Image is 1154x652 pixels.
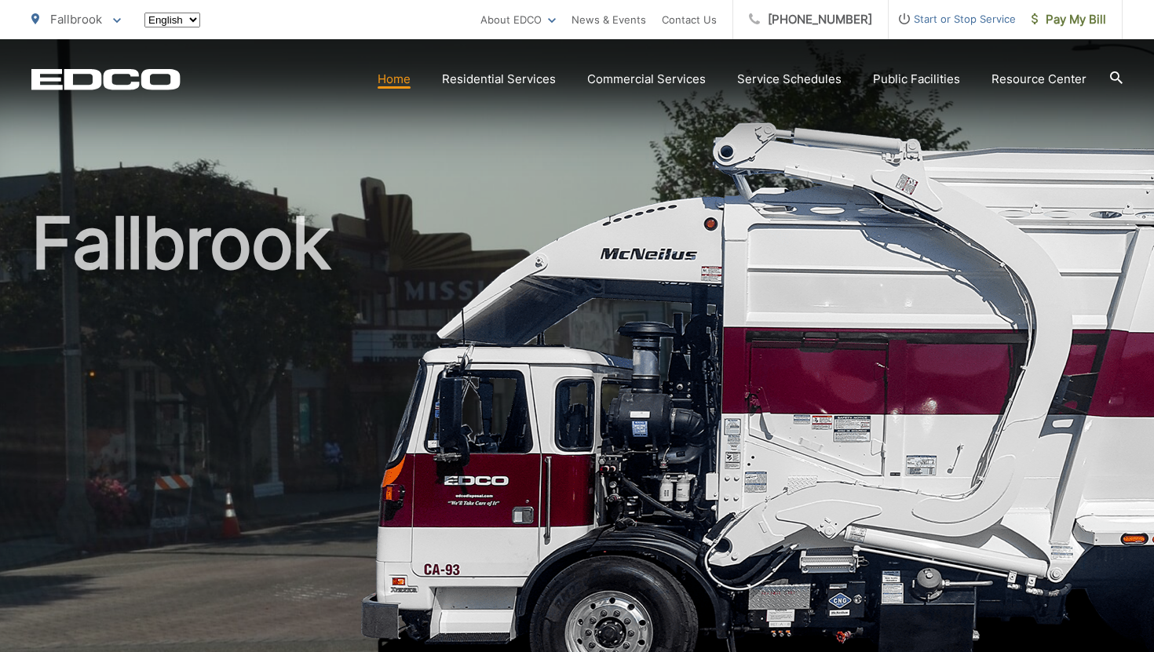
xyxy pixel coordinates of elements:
[662,10,717,29] a: Contact Us
[587,70,706,89] a: Commercial Services
[991,70,1086,89] a: Resource Center
[737,70,842,89] a: Service Schedules
[572,10,646,29] a: News & Events
[378,70,411,89] a: Home
[442,70,556,89] a: Residential Services
[50,12,102,27] span: Fallbrook
[144,13,200,27] select: Select a language
[480,10,556,29] a: About EDCO
[1032,10,1106,29] span: Pay My Bill
[31,68,181,90] a: EDCD logo. Return to the homepage.
[873,70,960,89] a: Public Facilities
